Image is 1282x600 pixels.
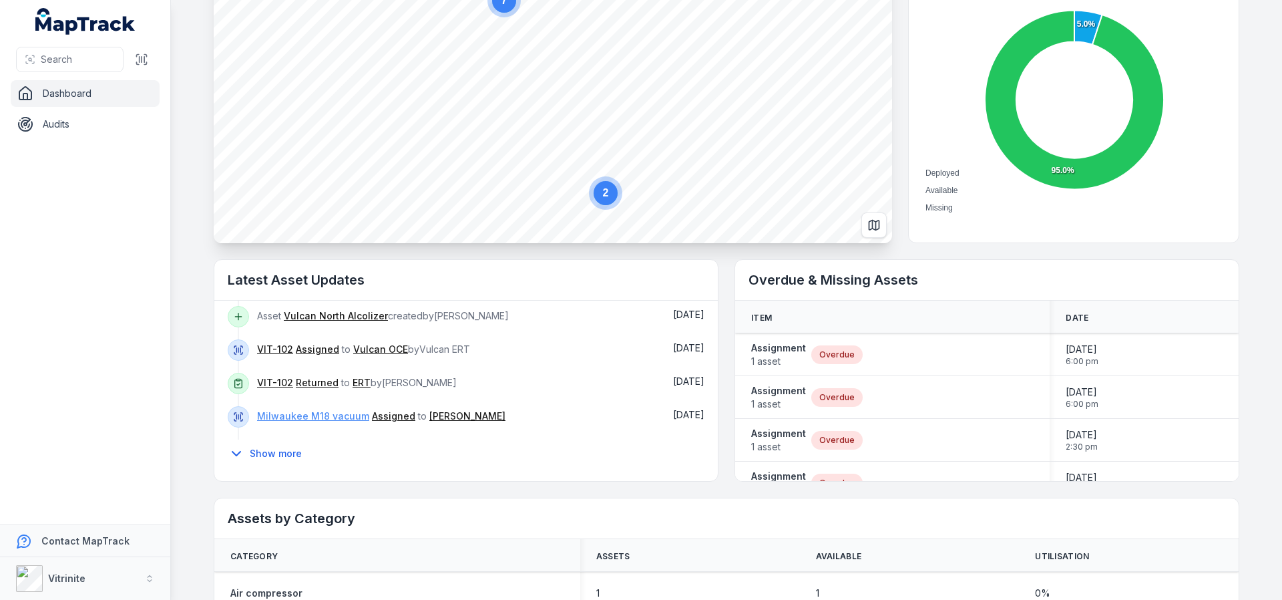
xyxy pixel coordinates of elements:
[228,509,1225,528] h2: Assets by Category
[11,80,160,107] a: Dashboard
[811,474,863,492] div: Overdue
[751,398,806,411] span: 1 asset
[751,355,806,368] span: 1 asset
[673,309,704,320] span: [DATE]
[811,431,863,450] div: Overdue
[811,345,863,364] div: Overdue
[48,573,85,584] strong: Vitrinite
[257,410,369,423] a: Milwaukee M18 vacuum
[372,410,415,423] a: Assigned
[11,111,160,138] a: Audits
[16,47,124,72] button: Search
[673,409,704,420] span: [DATE]
[257,376,293,390] a: VIT-102
[228,271,704,289] h2: Latest Asset Updates
[1066,471,1098,484] span: [DATE]
[925,203,953,212] span: Missing
[296,376,339,390] a: Returned
[1066,399,1098,410] span: 6:00 pm
[228,440,310,468] button: Show more
[1066,386,1098,399] span: [DATE]
[1066,442,1098,452] span: 2:30 pm
[925,186,957,195] span: Available
[1066,428,1098,452] time: 8/5/2025, 2:30:00 PM
[861,212,887,238] button: Switch to Map View
[596,587,600,600] span: 1
[751,313,772,323] span: Item
[353,376,371,390] a: ERT
[257,410,505,422] span: to
[41,535,130,547] strong: Contact MapTrack
[1066,343,1098,367] time: 7/9/2025, 6:00:00 PM
[41,53,72,66] span: Search
[749,271,1225,289] h2: Overdue & Missing Assets
[751,427,806,454] a: Assignment1 asset
[1066,313,1088,323] span: Date
[596,551,630,562] span: Assets
[257,377,457,388] span: to by [PERSON_NAME]
[257,310,509,321] span: Asset created by [PERSON_NAME]
[751,384,806,398] strong: Assignment
[429,410,505,423] a: [PERSON_NAME]
[1066,428,1098,442] span: [DATE]
[35,8,136,35] a: MapTrack
[353,343,408,356] a: Vulcan OCE
[296,343,339,356] a: Assigned
[673,376,704,387] span: [DATE]
[230,551,278,562] span: Category
[1035,587,1050,600] span: 0 %
[811,388,863,407] div: Overdue
[1035,551,1089,562] span: Utilisation
[1066,386,1098,410] time: 7/9/2025, 6:00:00 PM
[1066,356,1098,367] span: 6:00 pm
[816,587,819,600] span: 1
[751,341,806,368] a: Assignment1 asset
[673,342,704,353] span: [DATE]
[925,168,959,178] span: Deployed
[673,309,704,320] time: 8/10/2025, 8:30:02 AM
[751,440,806,454] span: 1 asset
[257,343,293,356] a: VIT-102
[751,341,806,355] strong: Assignment
[603,187,609,198] text: 2
[673,342,704,353] time: 8/10/2025, 7:21:33 AM
[673,409,704,420] time: 8/9/2025, 11:41:05 AM
[751,470,806,496] a: Assignment
[1066,471,1098,495] time: 7/14/2025, 9:00:00 AM
[751,384,806,411] a: Assignment1 asset
[751,470,806,483] strong: Assignment
[673,376,704,387] time: 8/9/2025, 1:08:31 PM
[816,551,862,562] span: Available
[1066,343,1098,356] span: [DATE]
[257,343,470,355] span: to by Vulcan ERT
[284,309,388,323] a: Vulcan North Alcolizer
[230,587,302,600] a: Air compressor
[751,427,806,440] strong: Assignment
